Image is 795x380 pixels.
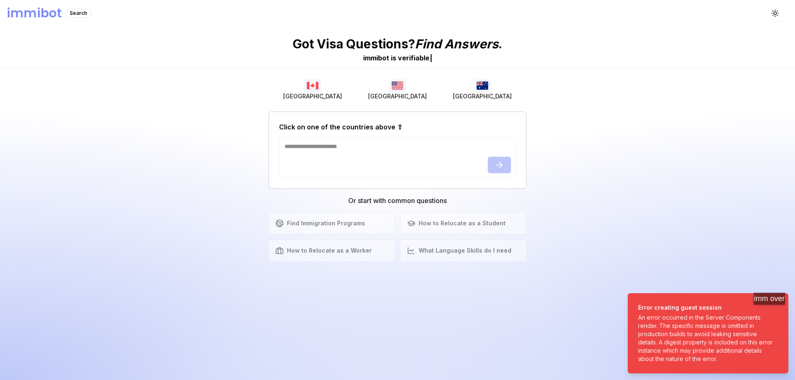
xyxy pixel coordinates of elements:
img: Australia flag [474,79,491,92]
div: Search [65,9,92,18]
h1: immibot [7,6,62,21]
span: v e r i f i a b l e [398,54,429,62]
img: USA flag [389,79,406,92]
h3: Or start with common questions [268,196,527,206]
img: Canada flag [304,79,321,92]
span: Find Answers [415,36,499,51]
span: [GEOGRAPHIC_DATA] [368,92,427,100]
span: | [430,54,432,62]
p: Got Visa Questions? . [293,36,502,51]
div: immibot is [363,53,396,63]
div: An error occurred in the Server Components render. The specific message is omitted in production ... [638,313,775,363]
h2: Click on one of the countries above ⇧ [279,122,402,132]
span: [GEOGRAPHIC_DATA] [453,92,512,100]
span: [GEOGRAPHIC_DATA] [283,92,342,100]
div: Error creating guest session [638,304,775,312]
